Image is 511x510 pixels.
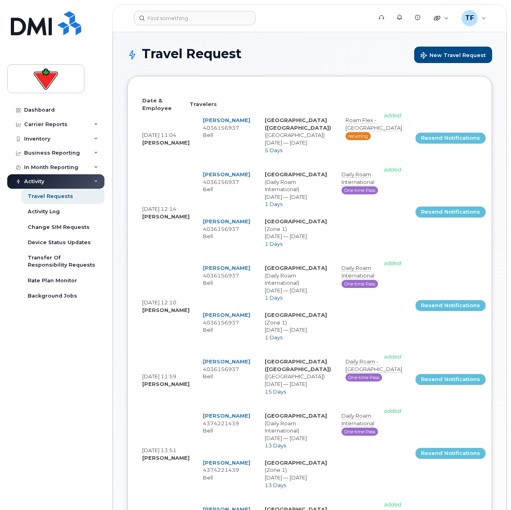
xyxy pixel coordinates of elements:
span: 1 Days [265,241,282,247]
a: [PERSON_NAME] [203,412,250,419]
i: added [384,501,401,508]
span: Daily Roam - [GEOGRAPHIC_DATA] [345,358,402,373]
button: New Travel Request [414,47,492,63]
strong: [PERSON_NAME] [142,307,190,313]
i: added [384,112,401,118]
a: Resend Notifications [415,133,486,144]
a: Resend Notifications [415,300,486,311]
td: 4036156937 Bell [196,353,258,400]
strong: [GEOGRAPHIC_DATA] [265,265,327,271]
strong: [GEOGRAPHIC_DATA] ([GEOGRAPHIC_DATA]) [265,117,331,131]
strong: [GEOGRAPHIC_DATA] [265,312,327,318]
td: ([GEOGRAPHIC_DATA]) [DATE] — [DATE] [258,353,338,400]
strong: [PERSON_NAME] [142,455,190,461]
td: 4036156937 Bell [196,166,258,213]
a: Resend Notifications [415,206,486,218]
span: 13 Days [265,442,286,449]
td: [DATE] 12:14 [142,166,190,259]
span: Daily Roam International [341,171,374,186]
a: [PERSON_NAME] [203,358,250,365]
i: added [384,166,401,173]
td: 4374221439 Bell [196,454,258,494]
a: [PERSON_NAME] [203,171,250,177]
td: (Daily Roam International) [DATE] — [DATE] [258,407,334,454]
span: New Travel Request [421,52,486,60]
a: [PERSON_NAME] [203,312,250,318]
strong: [GEOGRAPHIC_DATA] ([GEOGRAPHIC_DATA]) [265,358,331,372]
span: 5 Days [265,147,282,153]
span: 1 Days [265,294,282,301]
td: 4036156937 Bell [196,213,258,252]
span: 30 days pass [341,186,378,194]
i: added [384,353,401,360]
strong: [GEOGRAPHIC_DATA] [265,171,327,177]
span: Recurring (AUTO renewal every 30 days) [345,132,371,140]
i: added [384,408,401,414]
span: 30 days pass [341,280,378,288]
td: (Daily Roam International) [DATE] — [DATE] [258,259,334,306]
span: 30 days pass [341,428,378,436]
strong: [PERSON_NAME] [142,213,190,220]
a: [PERSON_NAME] [203,459,250,466]
strong: [PERSON_NAME] [142,381,190,387]
td: 4036156937 Bell [196,259,258,306]
td: [DATE] 13:51 [142,407,190,501]
td: (Zone 1) [DATE] — [DATE] [258,454,334,494]
i: added [384,260,401,266]
td: ([GEOGRAPHIC_DATA]) [DATE] — [DATE] [258,112,338,159]
span: 13 Days [265,482,286,488]
a: Resend Notifications [415,374,486,385]
th: Date & Employee [142,97,190,112]
td: 4036156937 Bell [196,112,258,159]
td: (Daily Roam International) [DATE] — [DATE] [258,166,334,213]
a: [PERSON_NAME] [203,117,250,123]
strong: [GEOGRAPHIC_DATA] [265,412,327,419]
td: 4374221439 Bell [196,407,258,454]
td: 4036156937 Bell [196,306,258,346]
a: [PERSON_NAME] [203,218,250,224]
span: 1 Days [265,334,282,341]
a: [PERSON_NAME] [203,265,250,271]
a: Resend Notifications [415,448,486,459]
th: Travelers [190,97,415,112]
span: Daily Roam International [341,265,374,279]
strong: [GEOGRAPHIC_DATA] [265,218,327,224]
span: 1 Days [265,201,282,207]
td: [DATE] 12:10 [142,259,190,353]
td: (Zone 1) [DATE] — [DATE] [258,306,334,346]
span: 30 days pass [345,373,382,381]
span: 15 Days [265,388,286,395]
h1: Travel Request [127,47,492,63]
td: [DATE] 11:59 [142,353,190,407]
td: (Zone 1) [DATE] — [DATE] [258,213,334,252]
span: Daily Roam International [341,412,374,427]
td: [DATE] 11:04 [142,112,190,166]
strong: [GEOGRAPHIC_DATA] [265,459,327,466]
strong: [PERSON_NAME] [142,139,190,146]
span: Roam Flex - [GEOGRAPHIC_DATA] [345,117,402,131]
